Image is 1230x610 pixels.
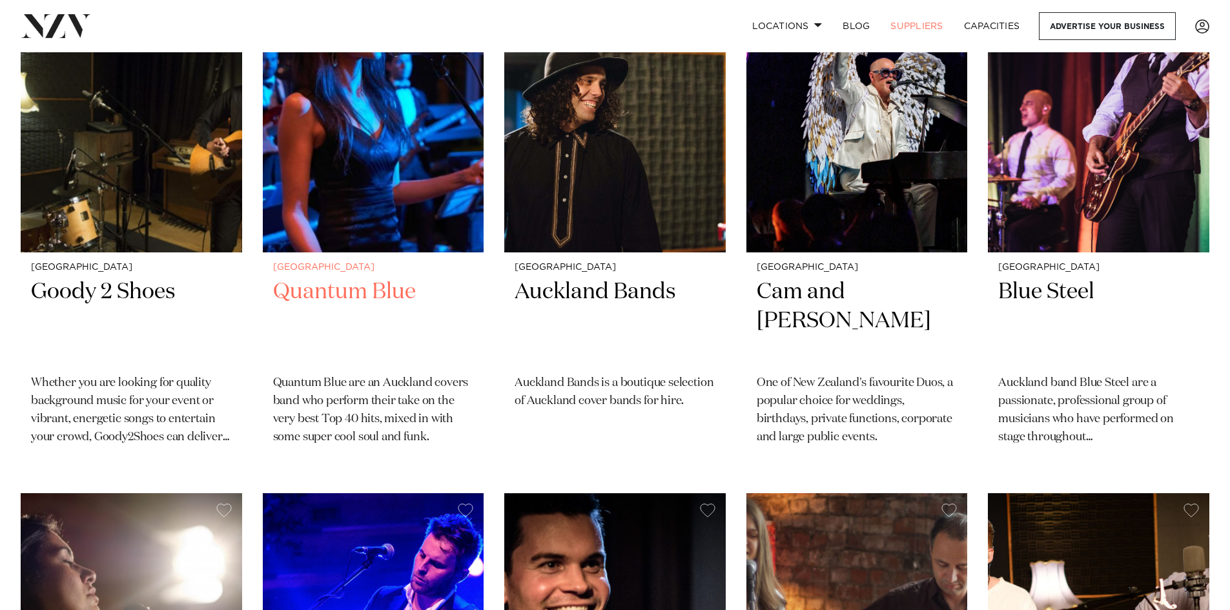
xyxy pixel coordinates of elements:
a: Capacities [954,12,1030,40]
h2: Cam and [PERSON_NAME] [757,278,958,365]
small: [GEOGRAPHIC_DATA] [998,263,1199,272]
p: One of New Zealand's favourite Duos, a popular choice for weddings, birthdays, private functions,... [757,374,958,447]
h2: Quantum Blue [273,278,474,365]
p: Whether you are looking for quality background music for your event or vibrant, energetic songs t... [31,374,232,447]
h2: Blue Steel [998,278,1199,365]
a: BLOG [832,12,880,40]
p: Auckland Bands is a boutique selection of Auckland cover bands for hire. [515,374,715,411]
img: nzv-logo.png [21,14,91,37]
small: [GEOGRAPHIC_DATA] [31,263,232,272]
a: Locations [742,12,832,40]
p: Auckland band Blue Steel are a passionate, professional group of musicians who have performed on ... [998,374,1199,447]
p: Quantum Blue are an Auckland covers band who perform their take on the very best Top 40 hits, mix... [273,374,474,447]
h2: Goody 2 Shoes [31,278,232,365]
small: [GEOGRAPHIC_DATA] [515,263,715,272]
small: [GEOGRAPHIC_DATA] [273,263,474,272]
small: [GEOGRAPHIC_DATA] [757,263,958,272]
a: SUPPLIERS [880,12,953,40]
h2: Auckland Bands [515,278,715,365]
a: Advertise your business [1039,12,1176,40]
